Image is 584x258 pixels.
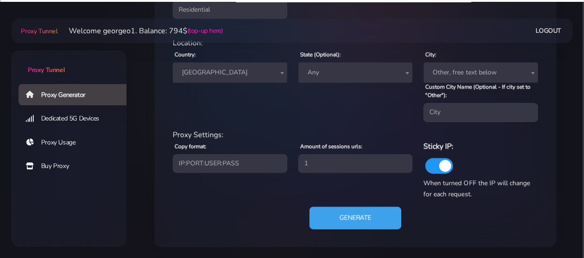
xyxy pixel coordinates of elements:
input: City [423,103,538,121]
label: Custom City Name (Optional - If city set to "Other"): [425,83,538,99]
span: Proxy Tunnel [28,66,65,74]
span: Other, free text below [429,66,532,79]
div: Proxy Settings: [167,129,543,140]
span: Any [304,66,407,79]
div: Location: [167,37,543,48]
a: Dedicated 5G Devices [18,108,134,129]
a: Proxy Tunnel [19,24,57,38]
span: Any [298,62,413,83]
span: Other, free text below [423,62,538,83]
label: Copy format: [175,142,206,150]
h6: Sticky IP: [423,140,538,152]
label: State (Optional): [300,50,341,59]
label: Country: [175,50,196,59]
span: United States of America [178,66,282,79]
iframe: Webchat Widget [448,107,572,246]
button: Generate [309,206,401,229]
label: Amount of sessions urls: [300,142,362,150]
a: Logout [536,22,561,39]
li: Welcome georgeo1. Balance: 794$ [58,25,223,36]
label: City: [425,50,436,59]
span: When turned OFF the IP will change for each request. [423,179,530,198]
a: Proxy Generator [18,84,134,105]
a: (top-up here) [187,26,223,36]
a: Proxy Tunnel [11,50,126,75]
span: United States of America [173,62,287,83]
a: Proxy Usage [18,132,134,153]
a: Buy Proxy [18,156,134,177]
span: Proxy Tunnel [21,27,57,36]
